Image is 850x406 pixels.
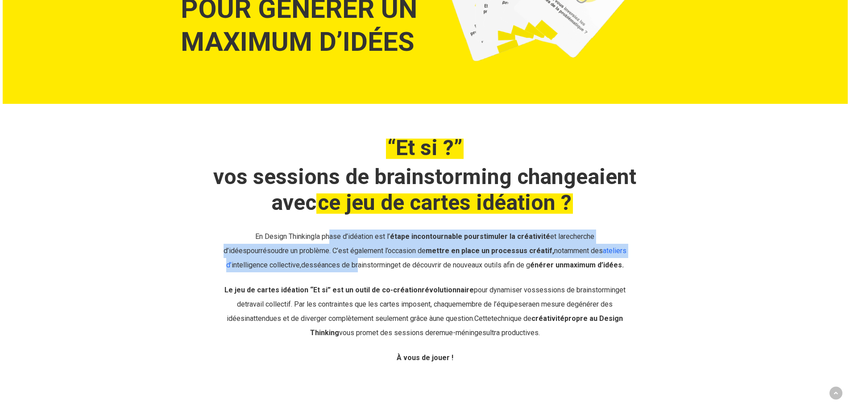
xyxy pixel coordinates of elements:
[422,286,535,294] span: pour dynamiser vos
[316,190,573,215] em: ce jeu de cartes idéation ?
[426,246,554,255] strong: mettre en place un processus créatif,
[315,232,480,241] span: la phase d’idéation est l’
[232,261,301,269] span: intelligence collective,
[550,232,564,241] span: et la
[213,164,636,215] strong: vos sessions de brainstorming changeaient avec
[270,232,315,241] span: esign Thinking
[518,300,532,308] span: sera
[261,246,329,255] span: résoudre un problème
[339,328,433,337] span: vous promet des sessions de
[245,300,291,308] span: travail collectif
[255,232,270,241] span: En D
[554,246,589,255] span: notamment
[535,286,619,294] span: sessions de brainstorming
[564,261,624,269] strong: maximum d’idées.
[491,314,564,323] span: technique de
[530,261,564,269] strong: énérer un
[394,261,564,269] span: et de découvrir de nouveaux outils afin de g
[422,286,474,294] strong: révolutionnaire
[474,314,491,323] span: Cette
[245,314,433,323] span: inattendues et de diverger complètement seulement grâce à
[532,300,575,308] span: en mesure de
[301,261,313,269] span: des
[480,232,550,241] strong: stimuler la créativité
[329,246,426,255] span: . C’est également l’occasion de
[390,232,480,241] strong: étape incontournable pour
[486,328,540,337] span: ultra productives.
[291,300,456,308] span: . Par les contraintes que les cartes imposent, chaque
[247,246,261,255] span: pour
[313,261,394,269] span: séances de brainstorming
[433,328,486,337] span: remue-méninges
[531,314,564,323] strong: créativité
[224,286,422,294] strong: Le jeu de cartes idéation “Et si” est un outil de co-création
[397,353,453,362] strong: À vous de jouer !
[456,300,518,308] span: membre de l’équipe
[386,135,464,160] em: “Et si ?”
[433,314,474,323] span: une question.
